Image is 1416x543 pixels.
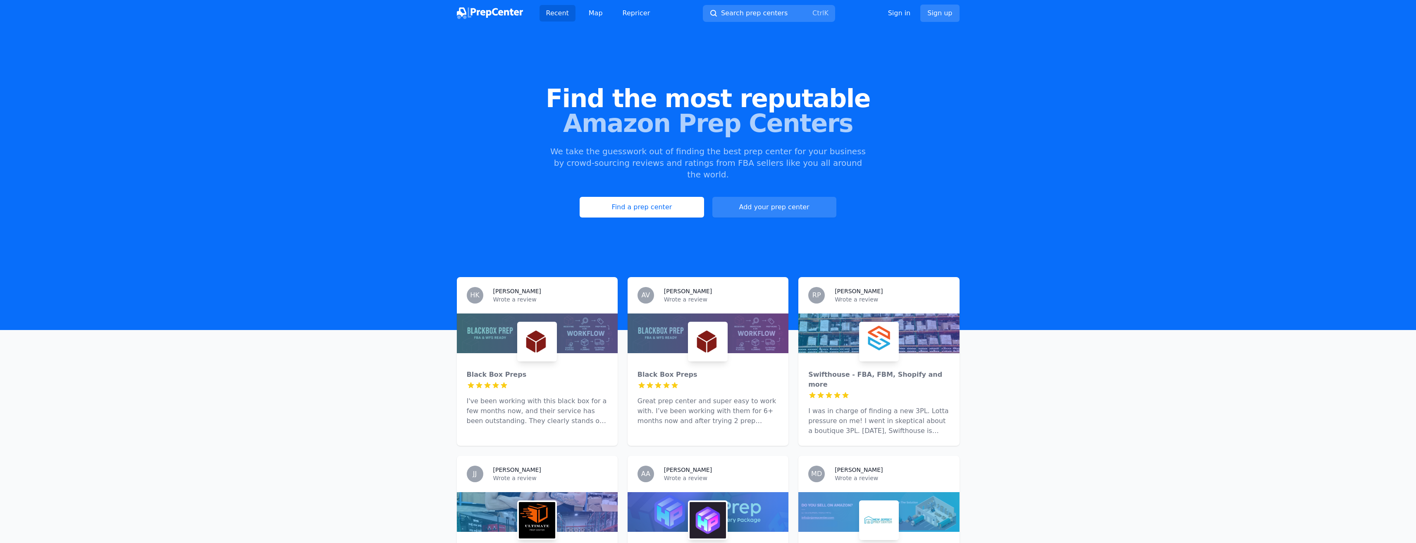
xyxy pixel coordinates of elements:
h3: [PERSON_NAME] [835,466,883,474]
p: We take the guesswork out of finding the best prep center for your business by crowd-sourcing rev... [549,146,867,180]
a: Find a prep center [580,197,704,218]
a: HK[PERSON_NAME]Wrote a reviewBlack Box PrepsBlack Box PrepsI've been working with this black box ... [457,277,618,446]
img: PrepCenter [457,7,523,19]
img: New Jersey Prep Center [861,502,897,538]
p: Great prep center and super easy to work with. I’ve been working with them for 6+ months now and ... [638,396,778,426]
a: Add your prep center [712,197,836,218]
h3: [PERSON_NAME] [664,466,712,474]
span: HK [470,292,480,299]
img: Black Box Preps [690,323,726,360]
span: Find the most reputable [13,86,1403,111]
p: Wrote a review [664,295,778,304]
h3: [PERSON_NAME] [493,287,541,295]
h3: [PERSON_NAME] [835,287,883,295]
a: AV[PERSON_NAME]Wrote a reviewBlack Box PrepsBlack Box PrepsGreat prep center and super easy to wo... [628,277,788,446]
a: Sign up [920,5,959,22]
button: Search prep centersCtrlK [703,5,835,22]
a: Map [582,5,609,22]
h3: [PERSON_NAME] [664,287,712,295]
span: RP [812,292,821,299]
h3: [PERSON_NAME] [493,466,541,474]
p: Wrote a review [835,295,949,304]
img: Black Box Preps [519,323,555,360]
span: AV [641,292,650,299]
p: Wrote a review [835,474,949,482]
span: MD [811,471,822,477]
kbd: Ctrl [812,9,824,17]
p: I was in charge of finding a new 3PL. Lotta pressure on me! I went in skeptical about a boutique ... [808,406,949,436]
p: Wrote a review [664,474,778,482]
div: Black Box Preps [638,370,778,380]
span: Search prep centers [721,8,788,18]
a: RP[PERSON_NAME]Wrote a reviewSwifthouse - FBA, FBM, Shopify and moreSwifthouse - FBA, FBM, Shopif... [798,277,959,446]
a: Recent [540,5,575,22]
kbd: K [824,9,829,17]
span: Amazon Prep Centers [13,111,1403,136]
a: Repricer [616,5,657,22]
div: Swifthouse - FBA, FBM, Shopify and more [808,370,949,390]
p: Wrote a review [493,295,608,304]
span: AA [641,471,650,477]
div: Black Box Preps [467,370,608,380]
img: Ultimate Prep Center [519,502,555,538]
p: Wrote a review [493,474,608,482]
a: Sign in [888,8,911,18]
img: HexPrep [690,502,726,538]
img: Swifthouse - FBA, FBM, Shopify and more [861,323,897,360]
p: I've been working with this black box for a few months now, and their service has been outstandin... [467,396,608,426]
span: JJ [473,471,477,477]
